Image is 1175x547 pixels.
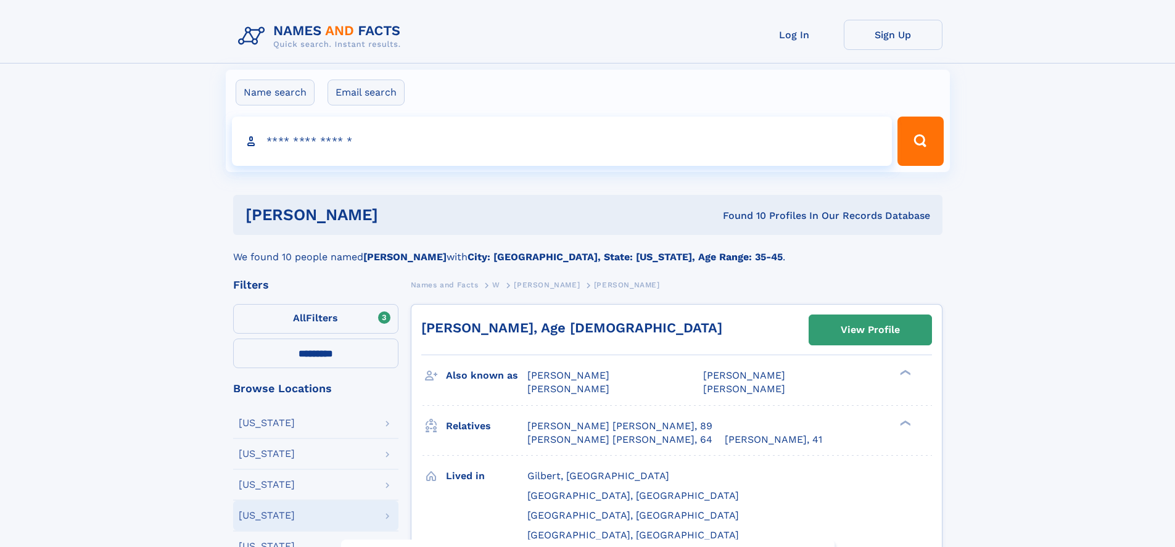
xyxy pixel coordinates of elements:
[468,251,783,263] b: City: [GEOGRAPHIC_DATA], State: [US_STATE], Age Range: 35-45
[233,304,398,334] label: Filters
[239,449,295,459] div: [US_STATE]
[411,277,479,292] a: Names and Facts
[725,433,822,446] a: [PERSON_NAME], 41
[233,235,942,265] div: We found 10 people named with .
[703,369,785,381] span: [PERSON_NAME]
[492,277,500,292] a: W
[446,466,527,487] h3: Lived in
[594,281,660,289] span: [PERSON_NAME]
[293,312,306,324] span: All
[897,369,912,377] div: ❯
[527,509,739,521] span: [GEOGRAPHIC_DATA], [GEOGRAPHIC_DATA]
[841,316,900,344] div: View Profile
[527,433,712,446] a: [PERSON_NAME] [PERSON_NAME], 64
[233,279,398,290] div: Filters
[527,529,739,541] span: [GEOGRAPHIC_DATA], [GEOGRAPHIC_DATA]
[328,80,405,105] label: Email search
[245,207,551,223] h1: [PERSON_NAME]
[897,419,912,427] div: ❯
[897,117,943,166] button: Search Button
[363,251,447,263] b: [PERSON_NAME]
[527,383,609,395] span: [PERSON_NAME]
[236,80,315,105] label: Name search
[527,490,739,501] span: [GEOGRAPHIC_DATA], [GEOGRAPHIC_DATA]
[239,480,295,490] div: [US_STATE]
[809,315,931,345] a: View Profile
[446,365,527,386] h3: Also known as
[703,383,785,395] span: [PERSON_NAME]
[844,20,942,50] a: Sign Up
[239,418,295,428] div: [US_STATE]
[446,416,527,437] h3: Relatives
[233,383,398,394] div: Browse Locations
[550,209,930,223] div: Found 10 Profiles In Our Records Database
[239,511,295,520] div: [US_STATE]
[421,320,722,335] a: [PERSON_NAME], Age [DEMOGRAPHIC_DATA]
[233,20,411,53] img: Logo Names and Facts
[514,277,580,292] a: [PERSON_NAME]
[745,20,844,50] a: Log In
[514,281,580,289] span: [PERSON_NAME]
[527,470,669,482] span: Gilbert, [GEOGRAPHIC_DATA]
[492,281,500,289] span: W
[527,369,609,381] span: [PERSON_NAME]
[232,117,893,166] input: search input
[527,419,712,433] a: [PERSON_NAME] [PERSON_NAME], 89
